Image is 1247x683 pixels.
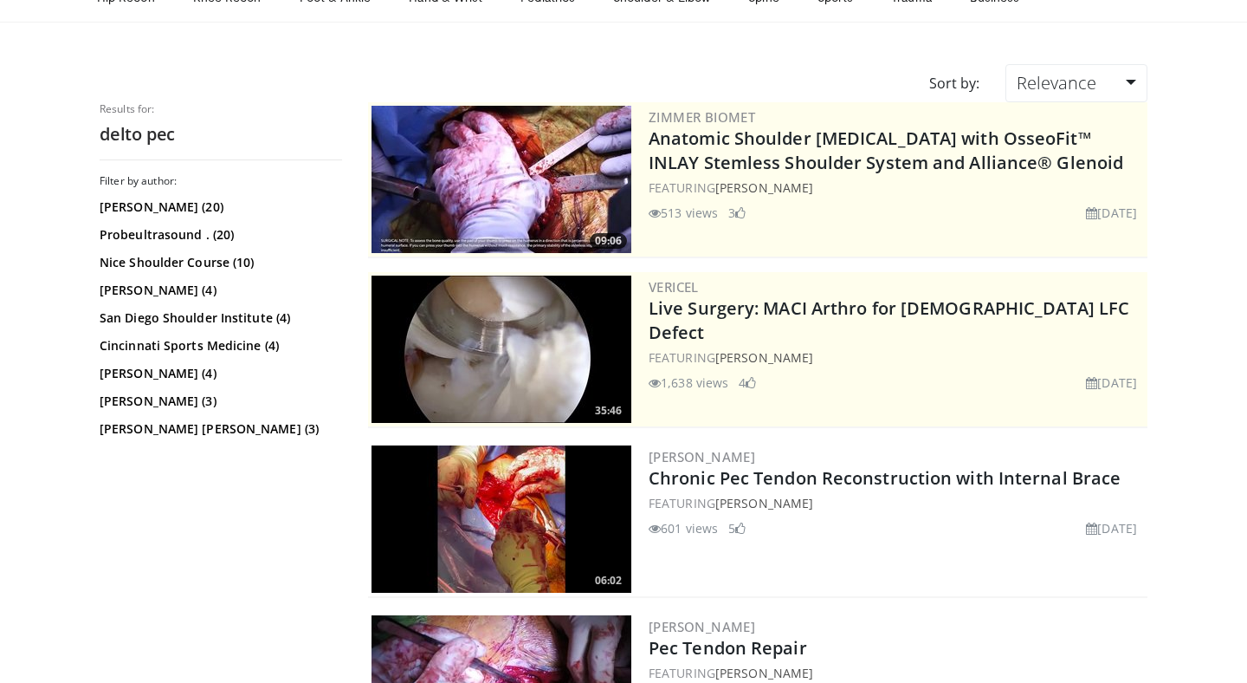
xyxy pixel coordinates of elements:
[649,348,1144,367] div: FEATURING
[1086,374,1137,392] li: [DATE]
[649,448,755,465] a: [PERSON_NAME]
[916,64,992,102] div: Sort by:
[100,102,342,116] p: Results for:
[1017,71,1096,94] span: Relevance
[100,254,338,271] a: Nice Shoulder Course (10)
[728,204,746,222] li: 3
[649,278,699,296] a: Vericel
[715,349,813,366] a: [PERSON_NAME]
[100,123,342,146] h2: delto pec
[715,495,813,511] a: [PERSON_NAME]
[715,179,813,196] a: [PERSON_NAME]
[649,519,718,537] li: 601 views
[649,204,718,222] li: 513 views
[649,618,755,635] a: [PERSON_NAME]
[649,664,1144,682] div: FEATURING
[590,233,627,249] span: 09:06
[1005,64,1147,102] a: Relevance
[372,446,631,593] a: 06:02
[100,226,338,244] a: Probeultrasound . (20)
[739,374,756,392] li: 4
[372,106,631,253] img: 59d0d6d9-feca-4357-b9cd-4bad2cd35cb6.300x170_q85_crop-smart_upscale.jpg
[649,179,1144,197] div: FEATURING
[590,403,627,419] span: 35:46
[372,106,631,253] a: 09:06
[649,494,1144,512] div: FEATURING
[728,519,746,537] li: 5
[649,374,728,392] li: 1,638 views
[649,127,1123,174] a: Anatomic Shoulder [MEDICAL_DATA] with OsseoFit™ INLAY Stemless Shoulder System and Alliance® Glenoid
[100,337,338,355] a: Cincinnati Sports Medicine (4)
[100,309,338,327] a: San Diego Shoulder Institute (4)
[1086,519,1137,537] li: [DATE]
[372,276,631,423] img: eb023345-1e2d-4374-a840-ddbc99f8c97c.300x170_q85_crop-smart_upscale.jpg
[372,276,631,423] a: 35:46
[100,365,338,382] a: [PERSON_NAME] (4)
[100,174,342,188] h3: Filter by author:
[649,466,1121,490] a: Chronic Pec Tendon Reconstruction with Internal Brace
[100,393,338,410] a: [PERSON_NAME] (3)
[649,636,807,660] a: Pec Tendon Repair
[100,282,338,299] a: [PERSON_NAME] (4)
[715,665,813,681] a: [PERSON_NAME]
[1086,204,1137,222] li: [DATE]
[100,420,338,438] a: [PERSON_NAME] [PERSON_NAME] (3)
[372,446,631,593] img: c74ce3af-79fa-410d-881d-333602a09ccc.300x170_q85_crop-smart_upscale.jpg
[649,108,755,126] a: Zimmer Biomet
[100,198,338,216] a: [PERSON_NAME] (20)
[649,296,1129,344] a: Live Surgery: MACI Arthro for [DEMOGRAPHIC_DATA] LFC Defect
[590,573,627,589] span: 06:02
